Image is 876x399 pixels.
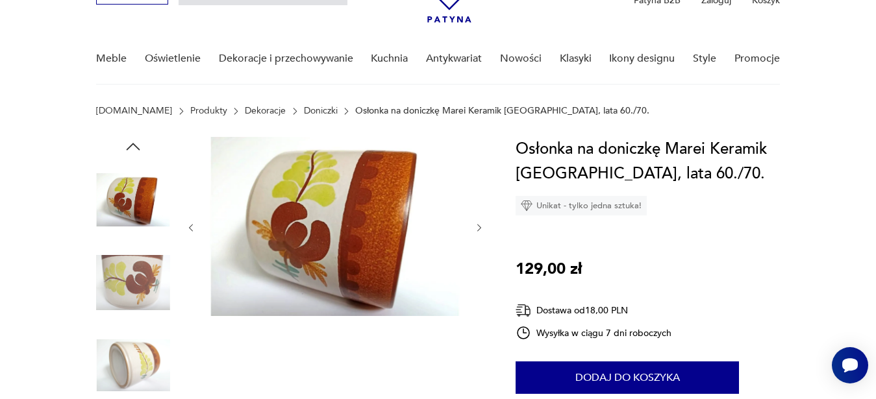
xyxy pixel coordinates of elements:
[219,34,353,84] a: Dekoracje i przechowywanie
[521,200,532,212] img: Ikona diamentu
[516,302,671,319] div: Dostawa od 18,00 PLN
[560,34,592,84] a: Klasyki
[516,137,789,186] h1: Osłonka na doniczkę Marei Keramik [GEOGRAPHIC_DATA], lata 60./70.
[500,34,542,84] a: Nowości
[516,302,531,319] img: Ikona dostawy
[96,106,172,116] a: [DOMAIN_NAME]
[609,34,675,84] a: Ikony designu
[96,163,170,237] img: Zdjęcie produktu Osłonka na doniczkę Marei Keramik Niemcy, lata 60./70.
[96,34,127,84] a: Meble
[190,106,227,116] a: Produkty
[210,137,460,316] img: Zdjęcie produktu Osłonka na doniczkę Marei Keramik Niemcy, lata 60./70.
[693,34,716,84] a: Style
[96,246,170,320] img: Zdjęcie produktu Osłonka na doniczkę Marei Keramik Niemcy, lata 60./70.
[516,257,582,282] p: 129,00 zł
[734,34,780,84] a: Promocje
[145,34,201,84] a: Oświetlenie
[245,106,286,116] a: Dekoracje
[426,34,482,84] a: Antykwariat
[355,106,649,116] p: Osłonka na doniczkę Marei Keramik [GEOGRAPHIC_DATA], lata 60./70.
[516,196,647,215] div: Unikat - tylko jedna sztuka!
[516,325,671,341] div: Wysyłka w ciągu 7 dni roboczych
[371,34,408,84] a: Kuchnia
[304,106,338,116] a: Doniczki
[516,361,739,394] button: Dodaj do koszyka
[832,347,868,383] iframe: Smartsupp widget button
